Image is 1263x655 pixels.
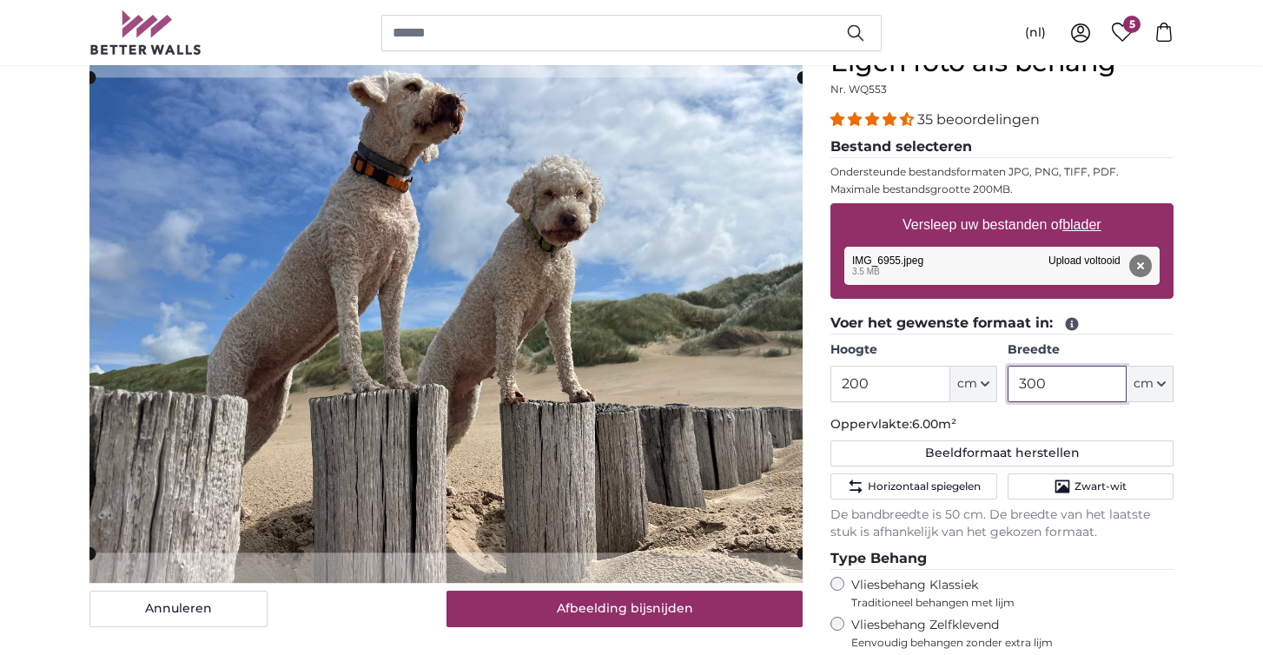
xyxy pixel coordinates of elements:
span: Zwart-wit [1075,480,1127,493]
button: Annuleren [89,591,268,627]
label: Breedte [1008,341,1174,359]
span: Eenvoudig behangen zonder extra lijm [851,636,1174,650]
span: Nr. WQ553 [830,83,887,96]
span: 4.34 stars [830,111,917,128]
label: Vliesbehang Klassiek [851,577,1141,610]
label: Hoogte [830,341,996,359]
button: Horizontaal spiegelen [830,473,996,500]
button: Zwart-wit [1008,473,1174,500]
button: cm [950,366,997,402]
label: Vliesbehang Zelfklevend [851,617,1174,650]
p: De bandbreedte is 50 cm. De breedte van het laatste stuk is afhankelijk van het gekozen formaat. [830,506,1174,541]
legend: Bestand selecteren [830,136,1174,158]
legend: Voer het gewenste formaat in: [830,313,1174,334]
legend: Type Behang [830,548,1174,570]
span: cm [1134,375,1154,393]
button: Afbeelding bijsnijden [446,591,803,627]
span: 5 [1123,16,1141,33]
span: 35 beoordelingen [917,111,1040,128]
p: Ondersteunde bestandsformaten JPG, PNG, TIFF, PDF. [830,165,1174,179]
span: Horizontaal spiegelen [868,480,981,493]
button: (nl) [1011,17,1060,49]
u: blader [1062,217,1101,232]
label: Versleep uw bestanden of [896,208,1108,242]
p: Maximale bestandsgrootte 200MB. [830,182,1174,196]
button: cm [1127,366,1174,402]
button: Beeldformaat herstellen [830,440,1174,466]
span: Traditioneel behangen met lijm [851,596,1141,610]
p: Oppervlakte: [830,416,1174,433]
span: cm [957,375,977,393]
img: Betterwalls [89,10,202,55]
span: 6.00m² [912,416,956,432]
